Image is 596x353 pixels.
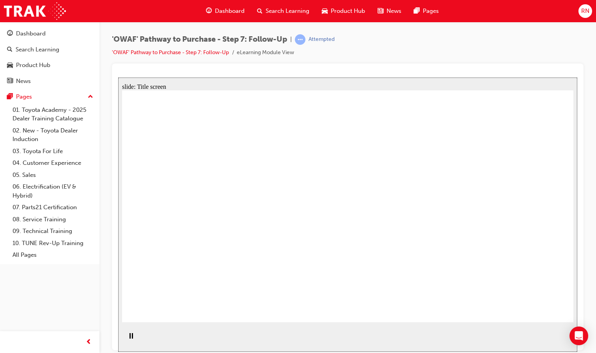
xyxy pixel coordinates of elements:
[9,104,96,125] a: 01. Toyota Academy - 2025 Dealer Training Catalogue
[3,90,96,104] button: Pages
[9,249,96,261] a: All Pages
[266,7,309,16] span: Search Learning
[371,3,408,19] a: news-iconNews
[7,94,13,101] span: pages-icon
[215,7,245,16] span: Dashboard
[423,7,439,16] span: Pages
[7,30,13,37] span: guage-icon
[9,225,96,237] a: 09. Technical Training
[251,3,316,19] a: search-iconSearch Learning
[581,7,589,16] span: RN
[569,327,588,345] div: Open Intercom Messenger
[16,45,59,54] div: Search Learning
[3,26,96,41] a: Dashboard
[16,77,31,86] div: News
[16,29,46,38] div: Dashboard
[295,34,305,45] span: learningRecordVerb_ATTEMPT-icon
[9,157,96,169] a: 04. Customer Experience
[88,92,93,102] span: up-icon
[4,2,66,20] img: Trak
[387,7,401,16] span: News
[9,214,96,226] a: 08. Service Training
[9,181,96,201] a: 06. Electrification (EV & Hybrid)
[112,35,287,44] span: 'OWAF' Pathway to Purchase - Step 7: Follow-Up
[322,6,328,16] span: car-icon
[290,35,292,44] span: |
[9,145,96,157] a: 03. Toyota For Life
[408,3,445,19] a: pages-iconPages
[9,201,96,214] a: 07. Parts21 Certification
[7,46,12,53] span: search-icon
[309,36,335,43] div: Attempted
[112,49,229,56] a: 'OWAF' Pathway to Purchase - Step 7: Follow-Up
[316,3,371,19] a: car-iconProduct Hub
[16,92,32,101] div: Pages
[9,169,96,181] a: 05. Sales
[3,25,96,90] button: DashboardSearch LearningProduct HubNews
[3,74,96,88] a: News
[200,3,251,19] a: guage-iconDashboard
[7,78,13,85] span: news-icon
[16,61,50,70] div: Product Hub
[7,62,13,69] span: car-icon
[237,48,294,57] li: eLearning Module View
[331,7,365,16] span: Product Hub
[3,42,96,57] a: Search Learning
[578,4,592,18] button: RN
[3,58,96,72] a: Product Hub
[206,6,212,16] span: guage-icon
[9,237,96,249] a: 10. TUNE Rev-Up Training
[378,6,383,16] span: news-icon
[414,6,420,16] span: pages-icon
[9,125,96,145] a: 02. New - Toyota Dealer Induction
[4,255,17,268] button: Pause (Ctrl+Alt+P)
[4,249,17,274] div: playback controls
[257,6,263,16] span: search-icon
[86,337,92,347] span: prev-icon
